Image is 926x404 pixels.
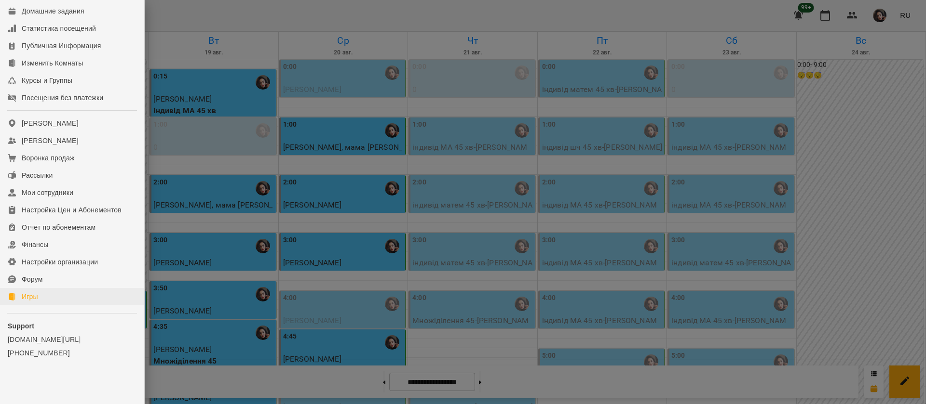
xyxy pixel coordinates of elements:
[22,274,43,284] div: Форум
[8,321,136,331] p: Support
[22,153,75,163] div: Воронка продаж
[22,58,83,68] div: Изменить Комнаты
[22,222,95,232] div: Отчет по абонементам
[22,6,84,16] div: Домашние задания
[22,24,96,33] div: Статистика посещений
[22,257,98,267] div: Настройки организации
[22,118,79,128] div: [PERSON_NAME]
[22,292,38,301] div: Игры
[22,93,103,103] div: Посещения без платежки
[22,188,73,197] div: Мои сотрудники
[22,205,122,215] div: Настройка Цен и Абонементов
[8,348,136,358] a: [PHONE_NUMBER]
[22,76,72,85] div: Курсы и Группы
[22,41,101,51] div: Публичная Информация
[22,170,53,180] div: Рассылки
[8,335,136,344] a: [DOMAIN_NAME][URL]
[22,240,48,249] div: Фінансы
[22,136,79,145] div: [PERSON_NAME]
